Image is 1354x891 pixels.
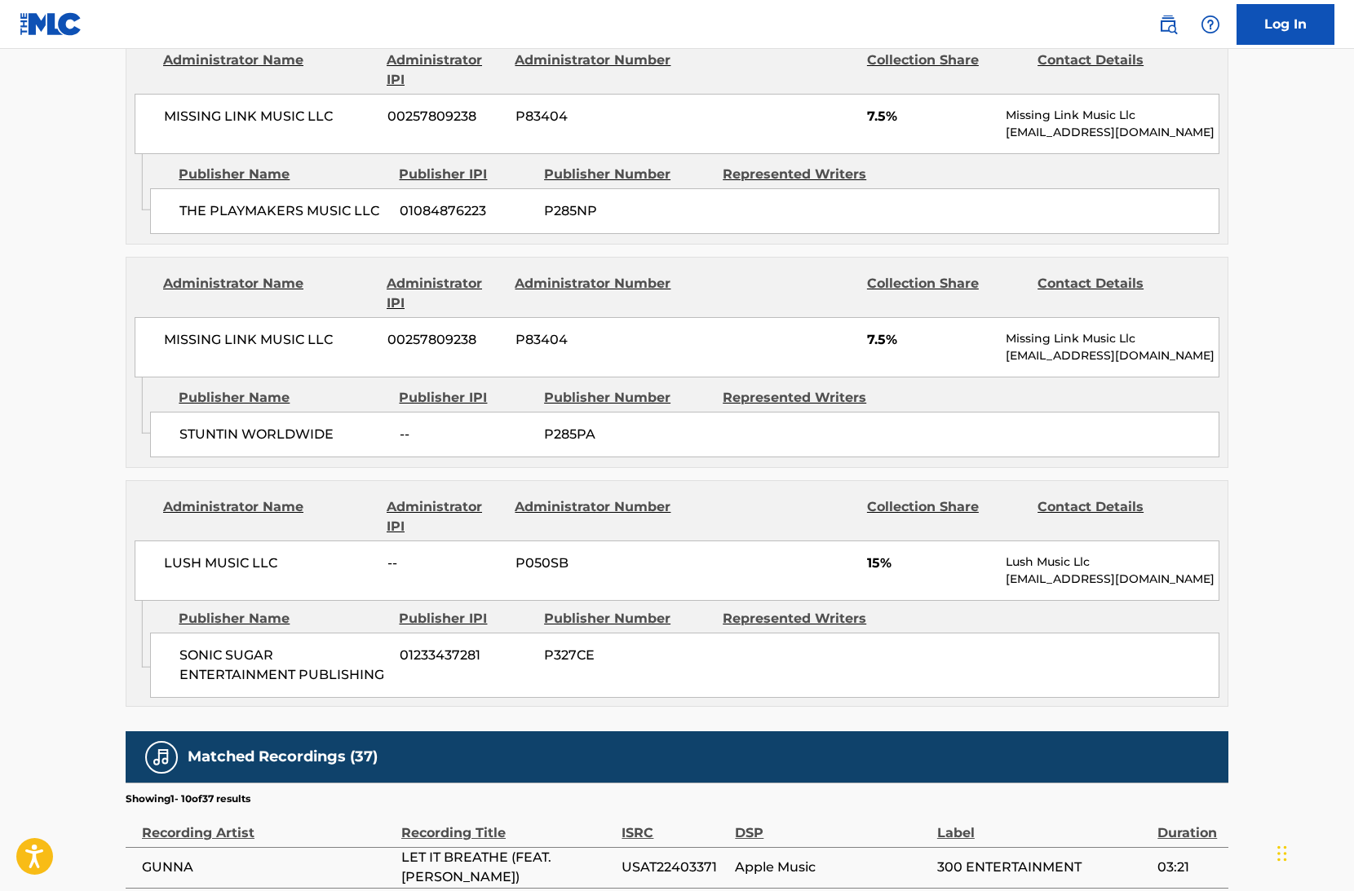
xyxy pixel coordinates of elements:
[1237,4,1334,45] a: Log In
[1038,51,1196,90] div: Contact Details
[163,497,374,536] div: Administrator Name
[399,609,532,629] div: Publisher IPI
[735,806,929,843] div: DSP
[399,165,532,184] div: Publisher IPI
[937,806,1149,843] div: Label
[1277,829,1287,878] div: Drag
[1006,330,1219,347] p: Missing Link Music Llc
[142,806,393,843] div: Recording Artist
[1152,8,1184,41] a: Public Search
[622,858,727,877] span: USAT22403371
[867,554,993,573] span: 15%
[400,425,532,444] span: --
[544,201,710,221] span: P285NP
[544,165,710,184] div: Publisher Number
[544,646,710,665] span: P327CE
[179,609,387,629] div: Publisher Name
[400,201,532,221] span: 01084876223
[515,497,673,536] div: Administrator Number
[387,497,502,536] div: Administrator IPI
[867,330,993,350] span: 7.5%
[515,107,674,126] span: P83404
[387,330,503,350] span: 00257809238
[515,274,673,313] div: Administrator Number
[400,646,532,665] span: 01233437281
[867,107,993,126] span: 7.5%
[937,858,1149,877] span: 300 ENTERTAINMENT
[622,806,727,843] div: ISRC
[723,609,889,629] div: Represented Writers
[1006,107,1219,124] p: Missing Link Music Llc
[179,388,387,408] div: Publisher Name
[1158,15,1178,34] img: search
[1038,274,1196,313] div: Contact Details
[515,51,673,90] div: Administrator Number
[1194,8,1227,41] div: Help
[401,848,613,887] span: LET IT BREATHE (FEAT. [PERSON_NAME])
[387,554,503,573] span: --
[188,748,378,766] h5: Matched Recordings (37)
[867,274,1025,313] div: Collection Share
[387,107,503,126] span: 00257809238
[163,274,374,313] div: Administrator Name
[1272,813,1354,891] iframe: Chat Widget
[179,165,387,184] div: Publisher Name
[723,388,889,408] div: Represented Writers
[20,12,82,36] img: MLC Logo
[1157,806,1220,843] div: Duration
[867,497,1025,536] div: Collection Share
[515,554,674,573] span: P050SB
[401,806,613,843] div: Recording Title
[867,51,1025,90] div: Collection Share
[142,858,393,877] span: GUNNA
[1006,124,1219,141] p: [EMAIL_ADDRESS][DOMAIN_NAME]
[1038,497,1196,536] div: Contact Details
[164,330,375,350] span: MISSING LINK MUSIC LLC
[399,388,532,408] div: Publisher IPI
[164,554,375,573] span: LUSH MUSIC LLC
[1006,571,1219,588] p: [EMAIL_ADDRESS][DOMAIN_NAME]
[1201,15,1220,34] img: help
[179,646,387,685] span: SONIC SUGAR ENTERTAINMENT PUBLISHING
[1006,554,1219,571] p: Lush Music Llc
[515,330,674,350] span: P83404
[387,274,502,313] div: Administrator IPI
[179,201,387,221] span: THE PLAYMAKERS MUSIC LLC
[163,51,374,90] div: Administrator Name
[164,107,375,126] span: MISSING LINK MUSIC LLC
[126,792,250,806] p: Showing 1 - 10 of 37 results
[152,748,171,767] img: Matched Recordings
[544,609,710,629] div: Publisher Number
[544,425,710,444] span: P285PA
[387,51,502,90] div: Administrator IPI
[179,425,387,444] span: STUNTIN WORLDWIDE
[1006,347,1219,364] p: [EMAIL_ADDRESS][DOMAIN_NAME]
[1157,858,1220,877] span: 03:21
[723,165,889,184] div: Represented Writers
[544,388,710,408] div: Publisher Number
[735,858,929,877] span: Apple Music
